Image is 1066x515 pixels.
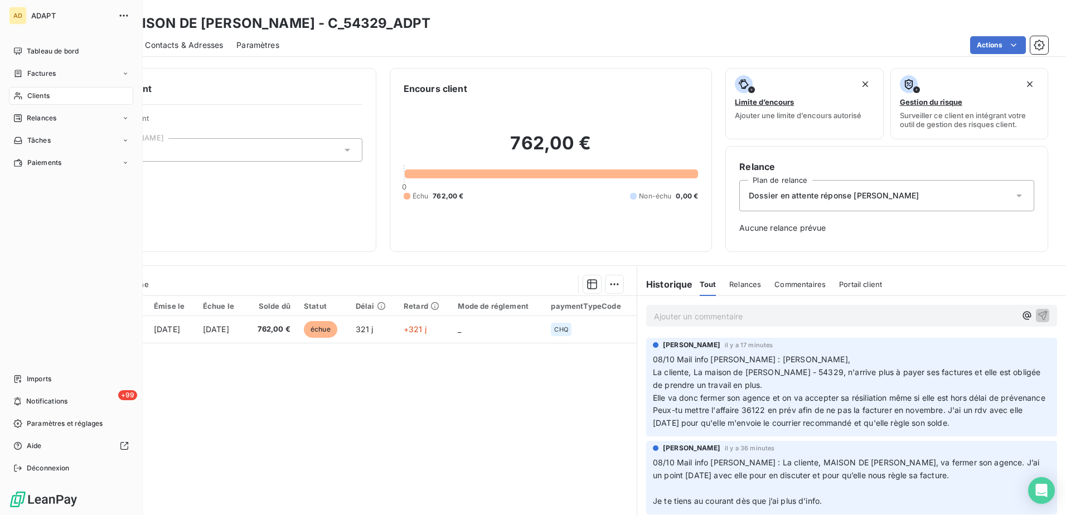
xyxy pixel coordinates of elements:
span: +321 j [404,324,427,334]
span: [PERSON_NAME] [663,340,720,350]
span: Relances [729,280,761,289]
span: Surveiller ce client en intégrant votre outil de gestion des risques client. [900,111,1039,129]
h6: Relance [739,160,1034,173]
span: Imports [27,374,51,384]
span: Paramètres et réglages [27,419,103,429]
span: Dossier en attente réponse [PERSON_NAME] [749,190,919,201]
h3: LA MAISON DE [PERSON_NAME] - C_54329_ADPT [98,13,430,33]
span: Propriétés Client [90,114,362,129]
span: il y a 17 minutes [725,342,773,348]
span: Contacts & Adresses [145,40,223,51]
span: Paramètres [236,40,279,51]
span: Tâches [27,135,51,145]
span: ADAPT [31,11,112,20]
span: Aucune relance prévue [739,222,1034,234]
span: Notifications [26,396,67,406]
span: Tout [700,280,716,289]
div: Émise le [154,302,190,310]
div: Open Intercom Messenger [1028,477,1055,504]
span: Elle va donc fermer son agence et on va accepter sa résiliation même si elle est hors délai de pr... [653,393,1045,402]
span: Clients [27,91,50,101]
button: Gestion du risqueSurveiller ce client en intégrant votre outil de gestion des risques client. [890,68,1048,139]
span: [PERSON_NAME] [663,443,720,453]
span: 762,00 € [433,191,463,201]
div: Échue le [203,302,239,310]
h2: 762,00 € [404,132,699,166]
span: Je te tiens au courant dès que j’ai plus d’info. [653,496,822,506]
div: Retard [404,302,444,310]
span: Limite d’encours [735,98,794,106]
span: échue [304,321,337,338]
span: 0 [402,182,406,191]
span: _ [458,324,461,334]
span: Relances [27,113,56,123]
span: Factures [27,69,56,79]
span: +99 [118,390,137,400]
span: Aide [27,441,42,451]
span: Gestion du risque [900,98,962,106]
span: il y a 36 minutes [725,445,775,451]
h6: Informations client [67,82,362,95]
span: Non-échu [639,191,671,201]
span: Portail client [839,280,882,289]
span: La cliente, La maison de [PERSON_NAME] - 54329, n'arrive plus à payer ses factures et elle est ob... [653,367,1043,390]
h6: Historique [637,278,693,291]
div: paymentTypeCode [551,302,630,310]
span: Commentaires [774,280,826,289]
span: [DATE] [203,324,229,334]
img: Logo LeanPay [9,490,78,508]
div: Solde dû [253,302,290,310]
span: 321 j [356,324,374,334]
span: Tableau de bord [27,46,79,56]
div: AD [9,7,27,25]
button: Limite d’encoursAjouter une limite d’encours autorisé [725,68,883,139]
span: Déconnexion [27,463,70,473]
h6: Encours client [404,82,467,95]
span: [DATE] [154,324,180,334]
div: Mode de réglement [458,302,537,310]
span: Échu [413,191,429,201]
span: Ajouter une limite d’encours autorisé [735,111,861,120]
span: CHQ [554,326,568,333]
button: Actions [970,36,1026,54]
span: 0,00 € [676,191,698,201]
span: 762,00 € [253,324,290,335]
span: 08/10 Mail info [PERSON_NAME] : La cliente, MAISON DE [PERSON_NAME], va fermer son agence. J’ai u... [653,458,1041,480]
a: Aide [9,437,133,455]
div: Statut [304,302,342,310]
span: 08/10 Mail info [PERSON_NAME] : [PERSON_NAME], [653,354,850,364]
span: Peux-tu mettre l'affaire 36122 en prév afin de ne pas la facturer en novembre. J'ai un rdv avec e... [653,405,1025,427]
div: Délai [356,302,390,310]
span: Paiements [27,158,61,168]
